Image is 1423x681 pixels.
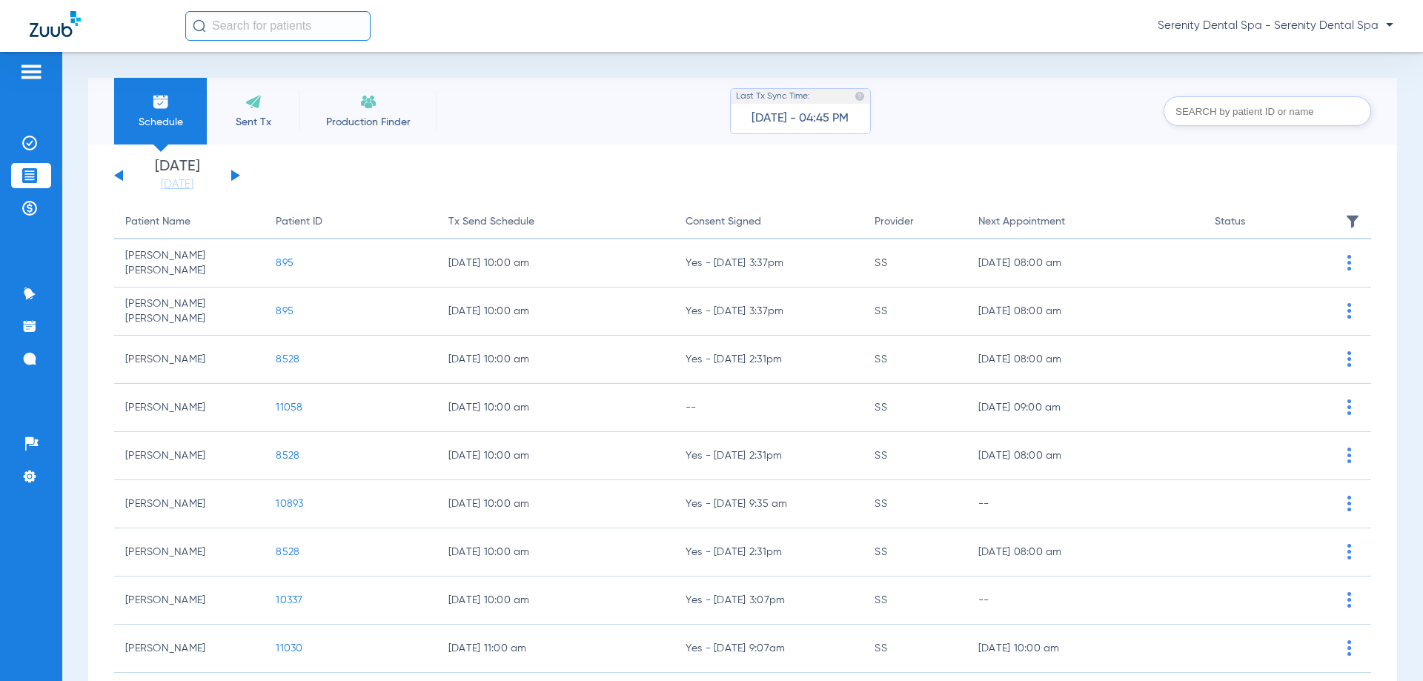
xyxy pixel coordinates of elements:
[1164,96,1371,126] input: SEARCH by patient ID or name
[875,213,914,230] div: Provider
[752,111,849,126] span: [DATE] - 04:45 PM
[674,288,864,336] td: Yes - [DATE] 3:37pm
[125,213,190,230] div: Patient Name
[448,496,663,511] span: [DATE] 10:00 am
[1347,496,1351,511] img: group-vertical.svg
[1215,213,1321,230] div: Status
[276,595,302,605] span: 10337
[978,213,1065,230] div: Next Appointment
[674,528,864,577] td: Yes - [DATE] 2:31pm
[448,213,534,230] div: Tx Send Schedule
[448,400,663,415] span: [DATE] 10:00 am
[863,384,966,432] td: SS
[863,625,966,673] td: SS
[125,213,253,230] div: Patient Name
[674,625,864,673] td: Yes - [DATE] 9:07am
[674,336,864,384] td: Yes - [DATE] 2:31pm
[1347,544,1351,559] img: group-vertical.svg
[114,384,265,432] td: [PERSON_NAME]
[448,352,663,367] span: [DATE] 10:00 am
[114,528,265,577] td: [PERSON_NAME]
[863,480,966,528] td: SS
[967,336,1204,384] td: [DATE] 08:00 am
[967,288,1204,336] td: [DATE] 08:00 am
[448,256,663,270] span: [DATE] 10:00 am
[674,432,864,480] td: Yes - [DATE] 2:31pm
[1215,213,1245,230] div: Status
[185,11,371,41] input: Search for patients
[967,480,1204,528] td: --
[311,115,425,130] span: Production Finder
[967,432,1204,480] td: [DATE] 08:00 am
[276,258,293,268] span: 895
[276,213,322,230] div: Patient ID
[276,547,299,557] span: 8528
[114,432,265,480] td: [PERSON_NAME]
[1345,214,1360,229] img: filter.svg
[863,577,966,625] td: SS
[276,451,299,461] span: 8528
[1347,592,1351,608] img: group-vertical.svg
[863,528,966,577] td: SS
[1347,640,1351,656] img: group-vertical.svg
[736,89,810,104] span: Last Tx Sync Time:
[863,288,966,336] td: SS
[125,115,196,130] span: Schedule
[133,177,222,192] a: [DATE]
[978,213,1193,230] div: Next Appointment
[448,304,663,319] span: [DATE] 10:00 am
[114,288,265,336] td: [PERSON_NAME] [PERSON_NAME]
[1347,351,1351,367] img: group-vertical.svg
[448,213,663,230] div: Tx Send Schedule
[448,448,663,463] span: [DATE] 10:00 am
[1347,448,1351,463] img: group-vertical.svg
[133,159,222,192] li: [DATE]
[875,213,955,230] div: Provider
[114,577,265,625] td: [PERSON_NAME]
[674,384,864,432] td: --
[114,625,265,673] td: [PERSON_NAME]
[674,577,864,625] td: Yes - [DATE] 3:07pm
[114,336,265,384] td: [PERSON_NAME]
[674,239,864,288] td: Yes - [DATE] 3:37pm
[967,528,1204,577] td: [DATE] 08:00 am
[30,11,81,37] img: Zuub Logo
[674,480,864,528] td: Yes - [DATE] 9:35 am
[114,480,265,528] td: [PERSON_NAME]
[863,239,966,288] td: SS
[863,432,966,480] td: SS
[855,91,865,102] img: last sync help info
[152,93,170,110] img: Schedule
[1347,255,1351,270] img: group-vertical.svg
[863,336,966,384] td: SS
[967,577,1204,625] td: --
[193,19,206,33] img: Search Icon
[967,625,1204,673] td: [DATE] 10:00 am
[276,354,299,365] span: 8528
[276,643,302,654] span: 11030
[276,499,303,509] span: 10893
[686,213,853,230] div: Consent Signed
[967,384,1204,432] td: [DATE] 09:00 am
[276,402,302,413] span: 11058
[686,213,761,230] div: Consent Signed
[967,239,1204,288] td: [DATE] 08:00 am
[1158,19,1393,33] span: Serenity Dental Spa - Serenity Dental Spa
[448,593,663,608] span: [DATE] 10:00 am
[276,306,293,316] span: 895
[1347,303,1351,319] img: group-vertical.svg
[1347,399,1351,415] img: group-vertical.svg
[245,93,262,110] img: Sent Tx
[114,239,265,288] td: [PERSON_NAME] [PERSON_NAME]
[19,63,43,81] img: hamburger-icon
[448,545,663,559] span: [DATE] 10:00 am
[359,93,377,110] img: Recare
[276,213,425,230] div: Patient ID
[1349,610,1423,681] iframe: Chat Widget
[218,115,288,130] span: Sent Tx
[448,641,663,656] span: [DATE] 11:00 am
